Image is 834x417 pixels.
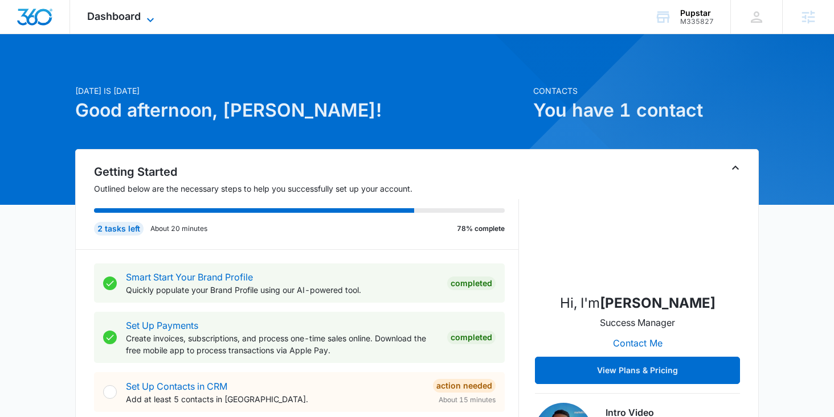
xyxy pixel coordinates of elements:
[75,97,526,124] h1: Good afternoon, [PERSON_NAME]!
[439,395,496,405] span: About 15 minutes
[680,18,714,26] div: account id
[535,357,740,384] button: View Plans & Pricing
[94,183,519,195] p: Outlined below are the necessary steps to help you successfully set up your account.
[126,271,253,283] a: Smart Start Your Brand Profile
[94,163,519,180] h2: Getting Started
[580,170,694,284] img: Mike Davin
[94,222,144,236] div: 2 tasks left
[600,316,675,329] p: Success Manager
[75,85,526,97] p: [DATE] is [DATE]
[729,161,742,175] button: Toggle Collapse
[602,329,674,357] button: Contact Me
[126,332,438,356] p: Create invoices, subscriptions, and process one-time sales online. Download the free mobile app t...
[447,276,496,290] div: Completed
[600,295,716,311] strong: [PERSON_NAME]
[457,224,505,234] p: 78% complete
[447,331,496,344] div: Completed
[433,379,496,393] div: Action Needed
[126,393,424,405] p: Add at least 5 contacts in [GEOGRAPHIC_DATA].
[533,85,759,97] p: Contacts
[126,381,227,392] a: Set Up Contacts in CRM
[560,293,716,313] p: Hi, I'm
[126,320,198,331] a: Set Up Payments
[126,284,438,296] p: Quickly populate your Brand Profile using our AI-powered tool.
[680,9,714,18] div: account name
[533,97,759,124] h1: You have 1 contact
[87,10,141,22] span: Dashboard
[150,224,207,234] p: About 20 minutes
